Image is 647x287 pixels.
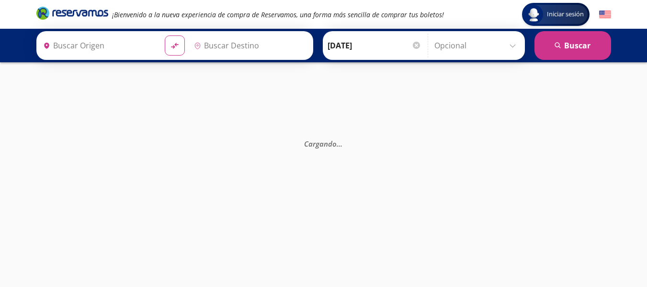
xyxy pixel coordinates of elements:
input: Buscar Origen [39,34,157,57]
span: . [337,138,339,148]
input: Buscar Destino [190,34,308,57]
input: Elegir Fecha [328,34,421,57]
a: Brand Logo [36,6,108,23]
button: English [599,9,611,21]
input: Opcional [434,34,520,57]
em: ¡Bienvenido a la nueva experiencia de compra de Reservamos, una forma más sencilla de comprar tus... [112,10,444,19]
em: Cargando [304,138,342,148]
i: Brand Logo [36,6,108,20]
span: . [341,138,342,148]
span: Iniciar sesión [543,10,588,19]
span: . [339,138,341,148]
button: Buscar [534,31,611,60]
